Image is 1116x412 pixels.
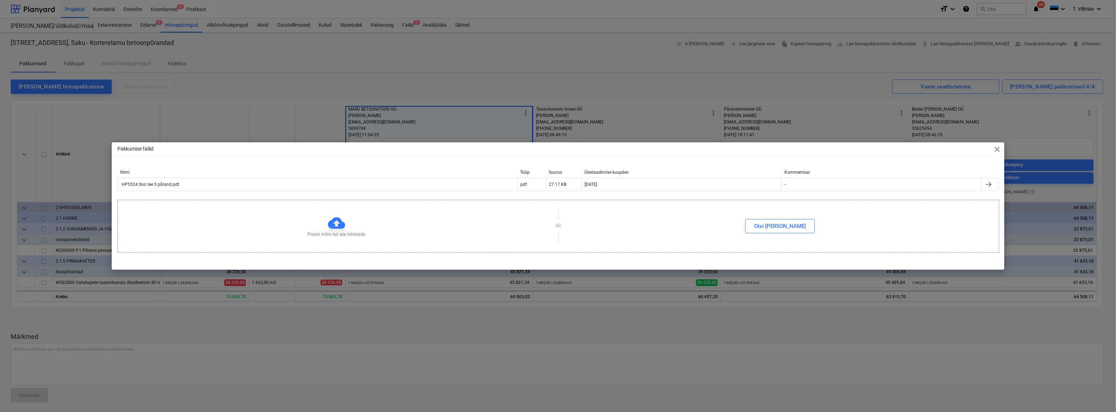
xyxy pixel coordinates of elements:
[556,223,561,229] p: või
[549,182,567,187] div: 27.17 KB
[784,182,786,187] div: -
[520,170,543,175] div: Tüüp
[1080,378,1116,412] div: Vestlusvidin
[784,170,979,175] div: Kommentaar
[993,145,1001,154] span: close
[117,145,153,153] p: Pakkumise failid
[745,219,815,233] button: Otsi [PERSON_NAME]
[754,222,806,231] div: Otsi [PERSON_NAME]
[521,182,527,187] div: pdf
[585,170,779,175] div: Üleslaadimise kuupäev
[120,170,515,175] div: Nimi
[549,170,579,175] div: Suurus
[117,200,1000,252] div: Proovi mõni fail siia lohistadavõiOtsi [PERSON_NAME]
[308,232,365,238] p: Proovi mõni fail siia lohistada
[1080,378,1116,412] iframe: Chat Widget
[121,182,179,187] div: HP5524 Soo tee 5 põrand.pdf
[585,182,597,187] div: [DATE]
